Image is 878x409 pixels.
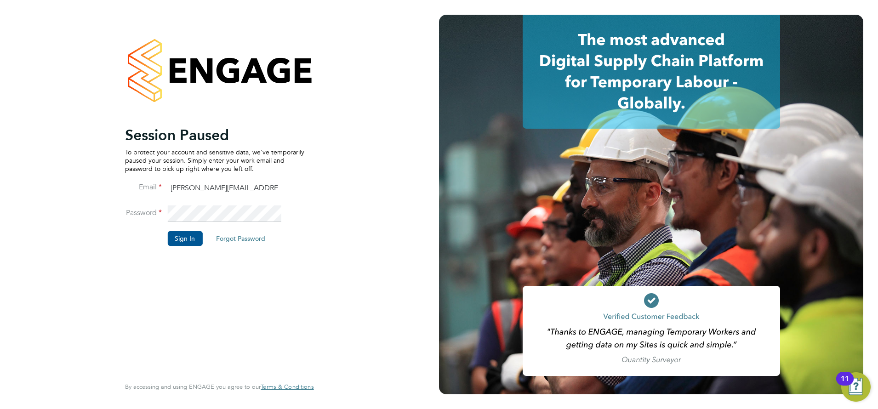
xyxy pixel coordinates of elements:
input: Enter your work email... [167,180,281,197]
label: Password [125,208,162,218]
button: Forgot Password [209,231,273,246]
span: By accessing and using ENGAGE you agree to our [125,383,314,391]
button: Sign In [167,231,202,246]
label: Email [125,182,162,192]
h2: Session Paused [125,126,304,144]
button: Open Resource Center, 11 new notifications [841,372,871,402]
a: Terms & Conditions [261,383,314,391]
div: 11 [841,379,849,391]
p: To protect your account and sensitive data, we've temporarily paused your session. Simply enter y... [125,148,304,173]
